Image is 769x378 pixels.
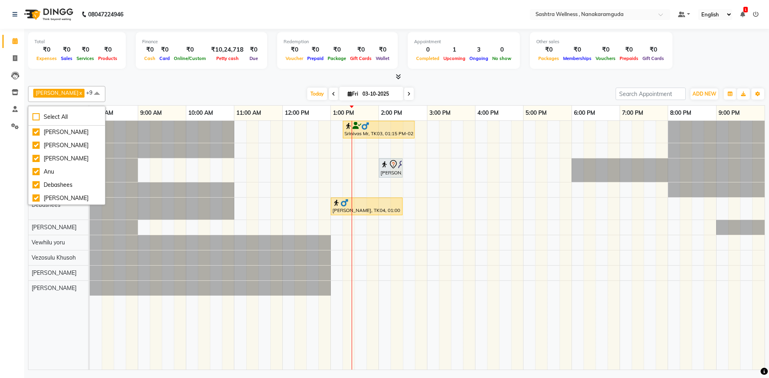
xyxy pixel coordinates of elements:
[427,107,453,119] a: 3:00 PM
[248,56,260,61] span: Due
[32,181,101,189] div: Debashees
[743,7,748,12] span: 1
[441,56,467,61] span: Upcoming
[640,56,666,61] span: Gift Cards
[561,56,594,61] span: Memberships
[20,3,75,26] img: logo
[572,107,597,119] a: 6:00 PM
[34,38,119,45] div: Total
[693,91,716,97] span: ADD NEW
[247,45,261,54] div: ₹0
[138,107,164,119] a: 9:00 AM
[326,56,348,61] span: Package
[96,56,119,61] span: Products
[36,90,79,96] span: [PERSON_NAME]
[618,56,640,61] span: Prepaids
[32,284,76,292] span: [PERSON_NAME]
[536,56,561,61] span: Packages
[561,45,594,54] div: ₹0
[34,45,59,54] div: ₹0
[594,56,618,61] span: Vouchers
[142,38,261,45] div: Finance
[331,107,356,119] a: 1:00 PM
[142,56,157,61] span: Cash
[740,11,745,18] a: 1
[536,45,561,54] div: ₹0
[380,160,402,176] div: [PERSON_NAME], TK01, 02:00 PM-02:30 PM, One Level Hair Cut
[172,45,208,54] div: ₹0
[346,91,360,97] span: Fri
[74,45,96,54] div: ₹0
[616,88,686,100] input: Search Appointment
[414,56,441,61] span: Completed
[32,201,60,208] span: Debashees
[374,56,391,61] span: Wallet
[414,38,513,45] div: Appointment
[332,199,402,214] div: [PERSON_NAME], TK04, 01:00 PM-02:30 PM, CLASSIC MASSAGES -Aromatherapy (90 mins )
[307,88,327,100] span: Today
[96,45,119,54] div: ₹0
[374,45,391,54] div: ₹0
[284,45,305,54] div: ₹0
[74,56,96,61] span: Services
[32,254,76,261] span: Vezosulu Khusoh
[32,239,65,246] span: Vewhilu yoru
[414,45,441,54] div: 0
[348,45,374,54] div: ₹0
[86,89,99,96] span: +9
[620,107,645,119] a: 7:00 PM
[360,88,400,100] input: 2025-10-03
[157,45,172,54] div: ₹0
[326,45,348,54] div: ₹0
[475,107,501,119] a: 4:00 PM
[214,56,241,61] span: Petty cash
[59,45,74,54] div: ₹0
[59,56,74,61] span: Sales
[490,56,513,61] span: No show
[305,45,326,54] div: ₹0
[348,56,374,61] span: Gift Cards
[640,45,666,54] div: ₹0
[523,107,549,119] a: 5:00 PM
[186,107,215,119] a: 10:00 AM
[467,45,490,54] div: 3
[668,107,693,119] a: 8:00 PM
[172,56,208,61] span: Online/Custom
[618,45,640,54] div: ₹0
[379,107,404,119] a: 2:00 PM
[536,38,666,45] div: Other sales
[490,45,513,54] div: 0
[234,107,263,119] a: 11:00 AM
[142,45,157,54] div: ₹0
[32,141,101,150] div: [PERSON_NAME]
[32,168,101,176] div: Anu
[32,113,101,121] div: Select All
[283,107,311,119] a: 12:00 PM
[32,154,101,163] div: [PERSON_NAME]
[690,88,718,100] button: ADD NEW
[32,269,76,276] span: [PERSON_NAME]
[284,38,391,45] div: Redemption
[441,45,467,54] div: 1
[344,122,414,137] div: Srinivas Mr, TK03, 01:15 PM-02:45 PM, CLASSIC MASSAGES -Aromatherapy (90 mins )
[594,45,618,54] div: ₹0
[32,194,101,202] div: [PERSON_NAME]
[88,3,123,26] b: 08047224946
[79,90,82,96] a: x
[284,56,305,61] span: Voucher
[34,56,59,61] span: Expenses
[32,224,76,231] span: [PERSON_NAME]
[717,107,742,119] a: 9:00 PM
[157,56,172,61] span: Card
[467,56,490,61] span: Ongoing
[305,56,326,61] span: Prepaid
[32,128,101,136] div: [PERSON_NAME]
[208,45,247,54] div: ₹10,24,718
